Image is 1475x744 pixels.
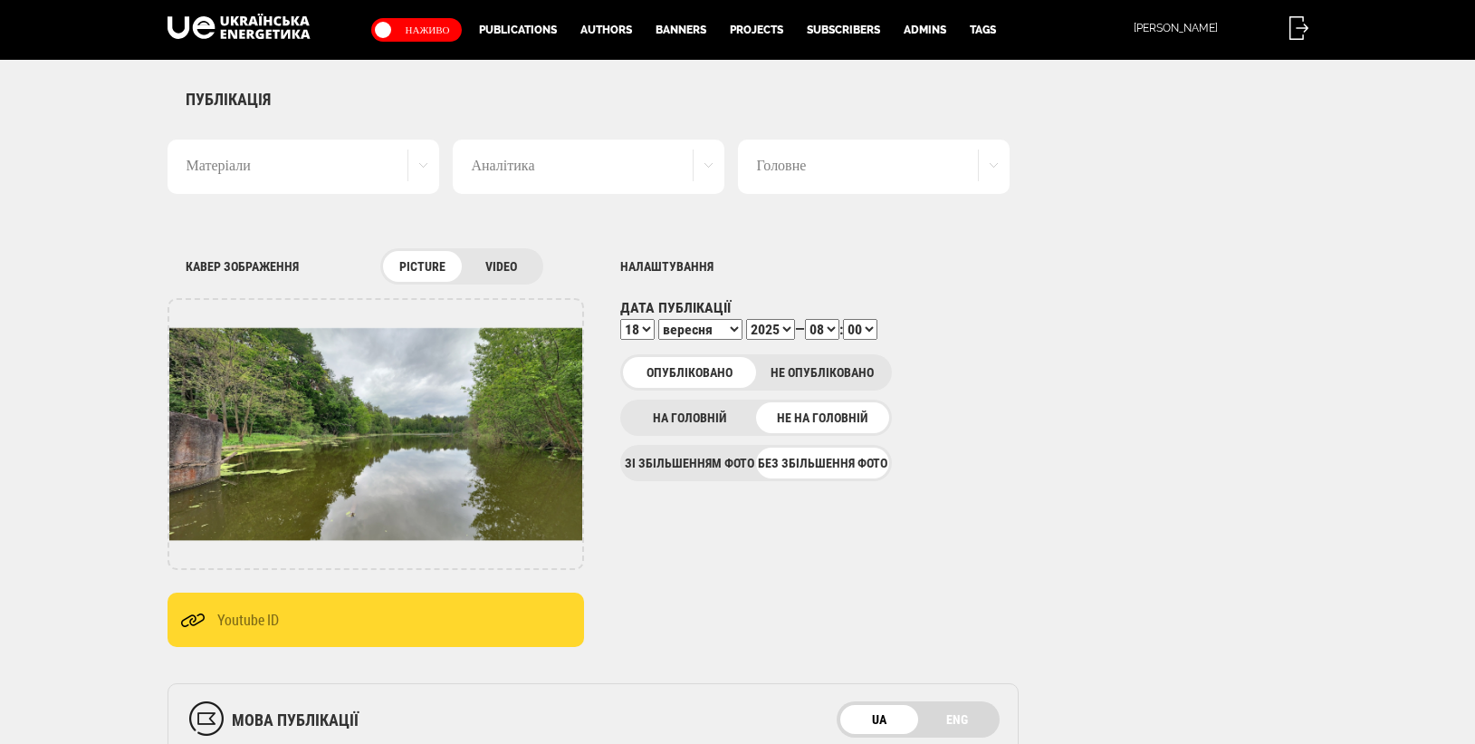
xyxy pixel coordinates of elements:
[168,140,439,194] div: Матеріали
[918,705,996,734] a: ENG
[644,18,718,42] a: Banners
[756,402,889,433] label: Не на головній
[795,18,892,42] a: Subscribers
[958,18,1008,42] a: Tags
[623,357,756,388] label: Опубліковано
[168,593,584,647] input: Youtube ID
[383,251,462,282] label: picture
[467,18,569,42] a: Publications
[168,248,299,285] div: Кавер зображення
[623,448,756,478] label: Зі збільшенням фото
[718,18,795,42] a: Projects
[168,60,1308,140] div: Публікація
[620,298,1037,354] div: — :
[756,448,889,478] label: Без збільшення фото
[371,18,462,42] div: Наживо
[623,402,756,433] label: На головній
[462,251,541,282] label: video
[569,18,644,42] a: Authors
[756,357,889,388] label: Не опубліковано
[620,298,1028,319] div: Дата публікації
[620,248,714,285] div: Налаштування
[453,140,724,194] div: Аналітика
[892,18,958,42] a: Admins
[738,140,1010,194] div: Головне
[168,14,311,39] img: Logo footer
[840,705,918,734] a: UA
[1289,16,1308,40] img: Logout
[1134,21,1218,36] span: [PERSON_NAME]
